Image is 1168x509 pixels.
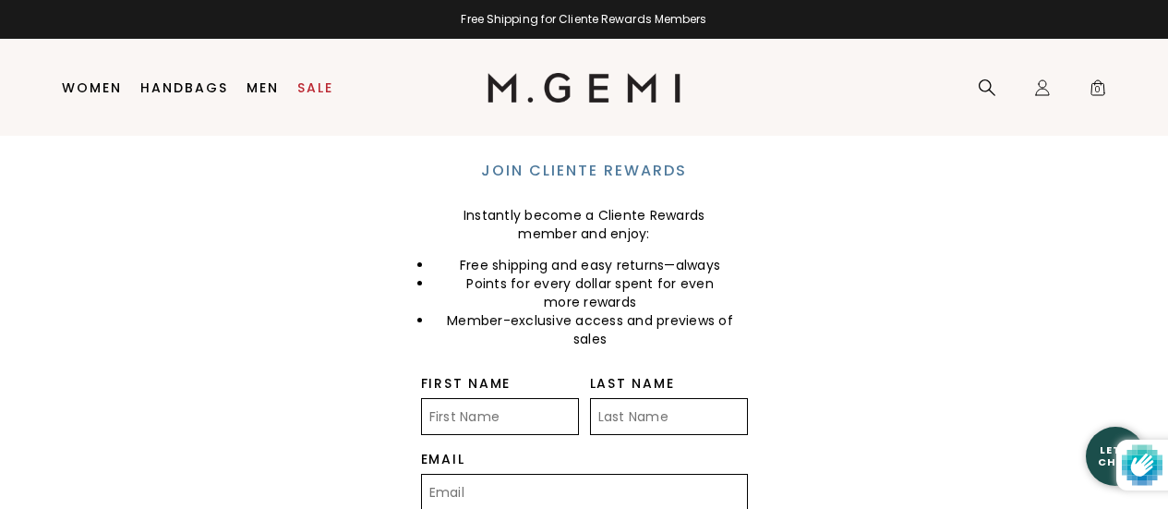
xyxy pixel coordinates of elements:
li: Points for every dollar spent for even more rewards [433,274,748,311]
label: Email [421,452,748,467]
div: Instantly become a Cliente Rewards member and enjoy: [421,191,748,376]
a: Sale [297,80,333,95]
li: Free shipping and easy returns—always [433,256,748,274]
img: Protected by hCaptcha [1122,440,1162,491]
input: Last Name [590,398,748,435]
a: Women [62,80,122,95]
a: Handbags [140,80,228,95]
li: Member-exclusive access and previews of sales [433,311,748,348]
img: M.Gemi [488,73,680,103]
div: Let's Chat [1086,444,1145,467]
a: Men [247,80,279,95]
h1: Join Cliente Rewards [421,160,748,182]
label: First Name [421,376,579,391]
label: Last Name [590,376,748,391]
input: First Name [421,398,579,435]
span: 0 [1089,82,1107,101]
